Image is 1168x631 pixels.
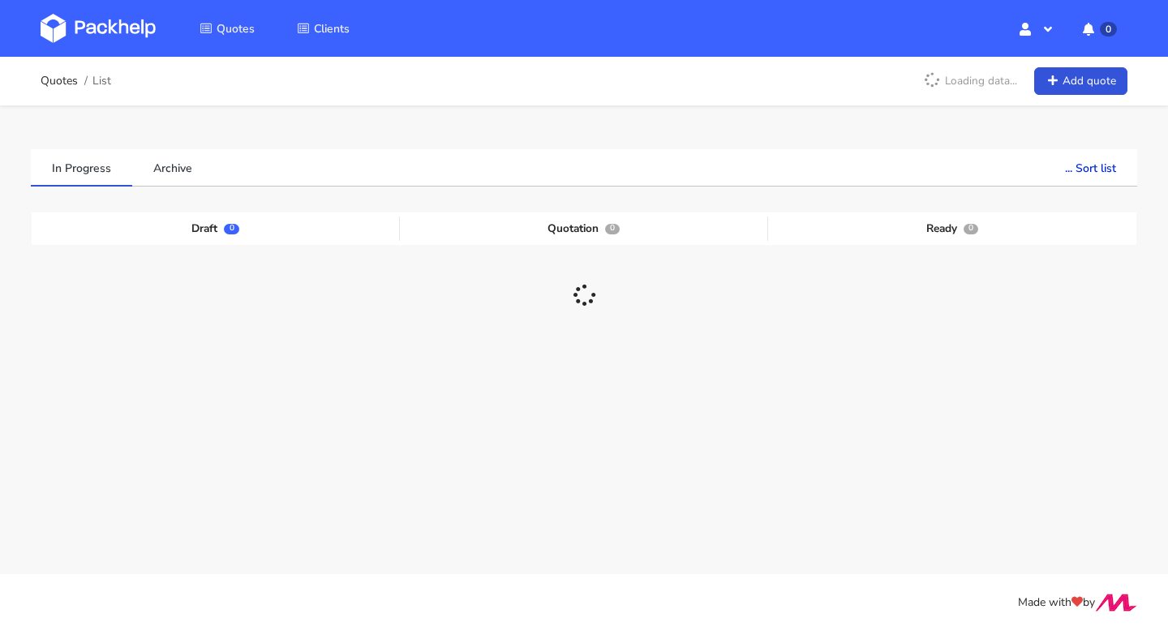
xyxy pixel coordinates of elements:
[41,14,156,43] img: Dashboard
[41,65,111,97] nav: breadcrumb
[132,149,213,185] a: Archive
[1095,594,1137,612] img: Move Closer
[32,217,400,241] div: Draft
[31,149,132,185] a: In Progress
[41,75,78,88] a: Quotes
[605,224,620,234] span: 0
[1070,14,1127,43] button: 0
[400,217,768,241] div: Quotation
[1100,22,1117,36] span: 0
[180,14,274,43] a: Quotes
[19,594,1149,612] div: Made with by
[916,67,1025,95] p: Loading data...
[1034,67,1127,96] a: Add quote
[964,224,978,234] span: 0
[768,217,1136,241] div: Ready
[1044,149,1137,185] button: ... Sort list
[277,14,369,43] a: Clients
[314,21,350,36] span: Clients
[224,224,238,234] span: 0
[217,21,255,36] span: Quotes
[92,75,111,88] span: List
